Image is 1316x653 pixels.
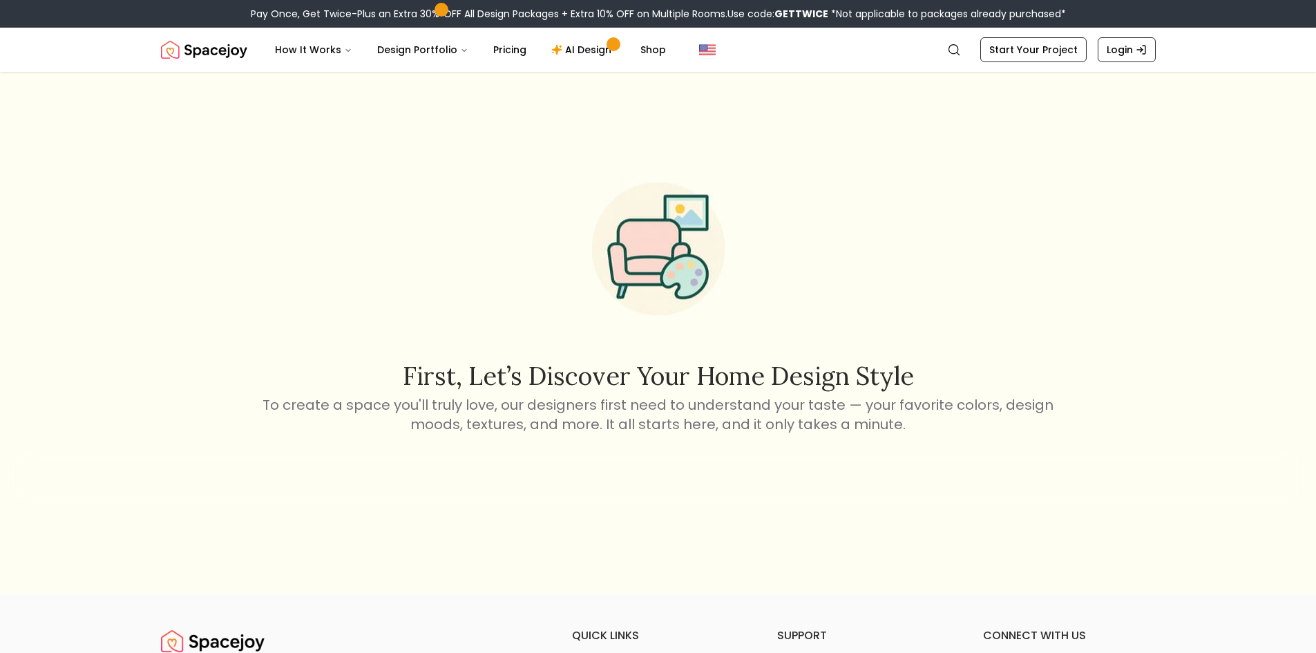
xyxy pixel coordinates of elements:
[727,7,828,21] span: Use code:
[777,627,950,644] h6: support
[260,395,1056,434] p: To create a space you'll truly love, our designers first need to understand your taste — your fav...
[572,627,745,644] h6: quick links
[1098,37,1156,62] a: Login
[828,7,1066,21] span: *Not applicable to packages already purchased*
[251,7,1066,21] div: Pay Once, Get Twice-Plus an Extra 30% OFF All Design Packages + Extra 10% OFF on Multiple Rooms.
[774,7,828,21] b: GETTWICE
[980,37,1087,62] a: Start Your Project
[540,36,627,64] a: AI Design
[629,36,677,64] a: Shop
[161,36,247,64] img: Spacejoy Logo
[161,28,1156,72] nav: Global
[264,36,677,64] nav: Main
[570,160,747,337] img: Start Style Quiz Illustration
[161,36,247,64] a: Spacejoy
[482,36,537,64] a: Pricing
[983,627,1156,644] h6: connect with us
[699,41,716,58] img: United States
[260,362,1056,390] h2: First, let’s discover your home design style
[264,36,363,64] button: How It Works
[366,36,479,64] button: Design Portfolio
